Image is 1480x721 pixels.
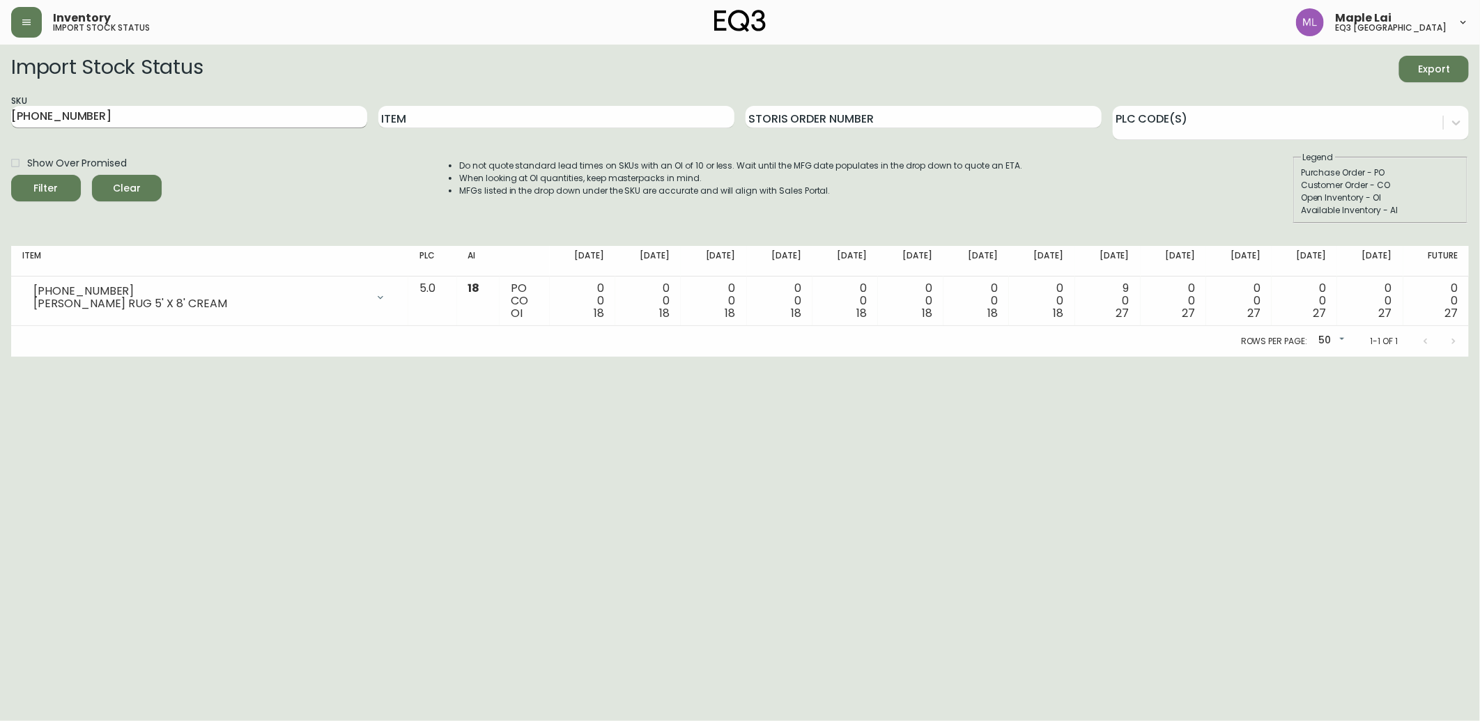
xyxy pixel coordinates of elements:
[457,246,500,277] th: AI
[1272,246,1337,277] th: [DATE]
[33,297,367,310] div: [PERSON_NAME] RUG 5' X 8' CREAM
[1335,24,1447,32] h5: eq3 [GEOGRAPHIC_DATA]
[1116,305,1130,321] span: 27
[408,246,456,277] th: PLC
[1152,282,1195,320] div: 0 0
[561,282,604,320] div: 0 0
[11,56,203,82] h2: Import Stock Status
[408,277,456,326] td: 5.0
[791,305,801,321] span: 18
[1141,246,1206,277] th: [DATE]
[1217,282,1261,320] div: 0 0
[1241,335,1307,348] p: Rows per page:
[856,305,867,321] span: 18
[511,305,523,321] span: OI
[1182,305,1195,321] span: 27
[22,282,397,313] div: [PHONE_NUMBER][PERSON_NAME] RUG 5' X 8' CREAM
[615,246,681,277] th: [DATE]
[1370,335,1398,348] p: 1-1 of 1
[747,246,812,277] th: [DATE]
[1054,305,1064,321] span: 18
[1399,56,1469,82] button: Export
[758,282,801,320] div: 0 0
[27,156,127,171] span: Show Over Promised
[1020,282,1063,320] div: 0 0
[626,282,670,320] div: 0 0
[1086,282,1130,320] div: 9 0
[1403,246,1469,277] th: Future
[1348,282,1392,320] div: 0 0
[511,282,539,320] div: PO CO
[550,246,615,277] th: [DATE]
[692,282,735,320] div: 0 0
[1313,305,1326,321] span: 27
[889,282,932,320] div: 0 0
[725,305,736,321] span: 18
[922,305,932,321] span: 18
[468,280,480,296] span: 18
[1379,305,1392,321] span: 27
[1301,151,1335,164] legend: Legend
[1335,13,1392,24] span: Maple Lai
[53,13,111,24] span: Inventory
[824,282,867,320] div: 0 0
[1283,282,1326,320] div: 0 0
[1009,246,1074,277] th: [DATE]
[943,246,1009,277] th: [DATE]
[714,10,766,32] img: logo
[11,246,408,277] th: Item
[659,305,670,321] span: 18
[681,246,746,277] th: [DATE]
[11,175,81,201] button: Filter
[92,175,162,201] button: Clear
[1444,305,1458,321] span: 27
[1206,246,1272,277] th: [DATE]
[1296,8,1324,36] img: 61e28cffcf8cc9f4e300d877dd684943
[459,185,1022,197] li: MFGs listed in the drop down under the SKU are accurate and will align with Sales Portal.
[459,160,1022,172] li: Do not quote standard lead times on SKUs with an OI of 10 or less. Wait until the MFG date popula...
[878,246,943,277] th: [DATE]
[1301,166,1460,179] div: Purchase Order - PO
[1313,330,1348,352] div: 50
[1410,61,1458,78] span: Export
[987,305,998,321] span: 18
[1301,192,1460,204] div: Open Inventory - OI
[955,282,998,320] div: 0 0
[1301,179,1460,192] div: Customer Order - CO
[459,172,1022,185] li: When looking at OI quantities, keep masterpacks in mind.
[1247,305,1261,321] span: 27
[34,180,59,197] div: Filter
[812,246,878,277] th: [DATE]
[1337,246,1403,277] th: [DATE]
[1415,282,1458,320] div: 0 0
[1301,204,1460,217] div: Available Inventory - AI
[1075,246,1141,277] th: [DATE]
[594,305,604,321] span: 18
[103,180,151,197] span: Clear
[53,24,150,32] h5: import stock status
[33,285,367,297] div: [PHONE_NUMBER]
